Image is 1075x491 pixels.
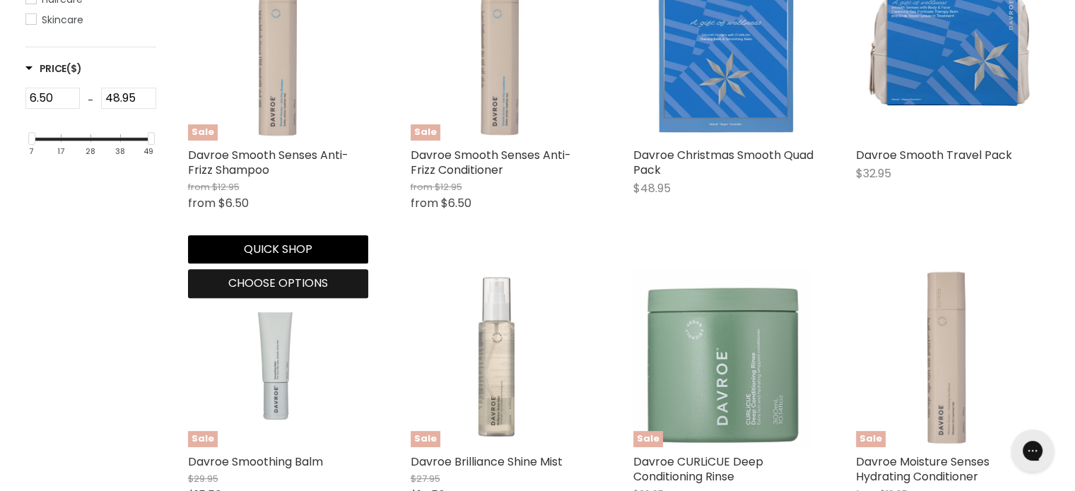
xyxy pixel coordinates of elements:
[633,431,663,447] span: Sale
[101,88,156,109] input: Max Price
[411,431,440,447] span: Sale
[188,472,218,485] span: $29.95
[66,61,81,76] span: ($)
[411,180,433,194] span: from
[80,88,101,113] div: -
[633,267,813,447] img: Davroe CURLiCUE Deep Conditioning Rinse
[143,147,153,156] div: 49
[188,431,218,447] span: Sale
[411,124,440,141] span: Sale
[42,13,83,27] span: Skincare
[188,267,368,447] a: Davroe Smoothing BalmSale
[188,269,368,297] button: Choose options
[856,147,1012,163] a: Davroe Smooth Travel Pack
[25,12,156,28] a: Skincare
[441,195,471,211] span: $6.50
[411,147,571,178] a: Davroe Smooth Senses Anti-Frizz Conditioner
[856,431,886,447] span: Sale
[188,195,216,211] span: from
[115,147,125,156] div: 38
[633,267,813,447] a: Davroe CURLiCUE Deep Conditioning RinseSale
[633,147,813,178] a: Davroe Christmas Smooth Quad Pack
[633,454,763,485] a: Davroe CURLiCUE Deep Conditioning Rinse
[411,267,591,447] a: Davroe Brilliance Shine MistSale
[188,267,368,447] img: Davroe Smoothing Balm
[25,88,81,109] input: Min Price
[856,454,989,485] a: Davroe Moisture Senses Hydrating Conditioner
[188,454,323,470] a: Davroe Smoothing Balm
[212,180,240,194] span: $12.95
[218,195,249,211] span: $6.50
[228,275,328,291] span: Choose options
[411,267,591,447] img: Davroe Brilliance Shine Mist
[856,267,1036,447] img: Davroe Moisture Senses Hydrating Conditioner
[856,267,1036,447] a: Davroe Moisture Senses Hydrating ConditionerSale
[188,124,218,141] span: Sale
[411,472,440,485] span: $27.95
[188,147,348,178] a: Davroe Smooth Senses Anti-Frizz Shampoo
[1004,425,1061,477] iframe: Gorgias live chat messenger
[86,147,95,156] div: 28
[411,454,563,470] a: Davroe Brilliance Shine Mist
[25,61,82,76] span: Price
[29,147,33,156] div: 7
[57,147,64,156] div: 17
[25,61,82,76] h3: Price($)
[633,180,671,196] span: $48.95
[188,180,210,194] span: from
[188,235,368,264] button: Quick shop
[435,180,462,194] span: $12.95
[856,165,891,182] span: $32.95
[411,195,438,211] span: from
